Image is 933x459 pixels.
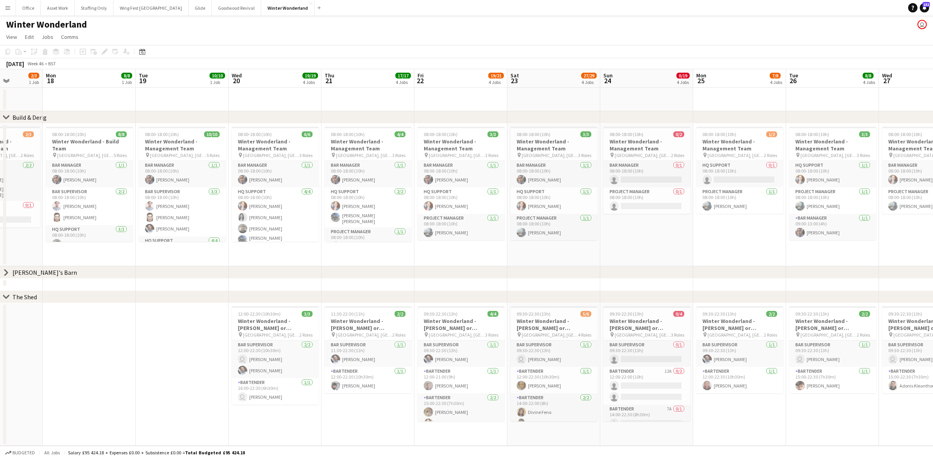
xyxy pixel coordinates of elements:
span: Week 46 [26,61,45,66]
button: Glide [189,0,212,16]
button: Office [16,0,41,16]
span: Budgeted [12,450,35,456]
span: Edit [25,33,34,40]
span: View [6,33,17,40]
a: Comms [58,32,82,42]
app-user-avatar: Gorilla Staffing [917,20,927,29]
div: BST [48,61,56,66]
h1: Winter Wonderland [6,19,87,30]
button: Budgeted [4,449,36,457]
button: Winter Wonderland [261,0,314,16]
div: Salary £95 424.18 + Expenses £0.00 + Subsistence £0.00 = [68,450,245,456]
button: Staffing Only [75,0,114,16]
div: The Shed [12,293,37,301]
span: Jobs [42,33,53,40]
button: Goodwood Revival [212,0,261,16]
a: Edit [22,32,37,42]
span: Total Budgeted £95 424.18 [185,450,245,456]
button: Wing Fest [GEOGRAPHIC_DATA] [114,0,189,16]
span: 152 [923,2,930,7]
span: Comms [61,33,79,40]
a: View [3,32,20,42]
button: Asset Work [41,0,75,16]
a: 152 [920,3,929,12]
a: Jobs [38,32,56,42]
div: Build & Derig [12,113,47,121]
div: [PERSON_NAME]'s Barn [12,269,77,276]
div: [DATE] [6,60,24,68]
span: All jobs [43,450,61,456]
